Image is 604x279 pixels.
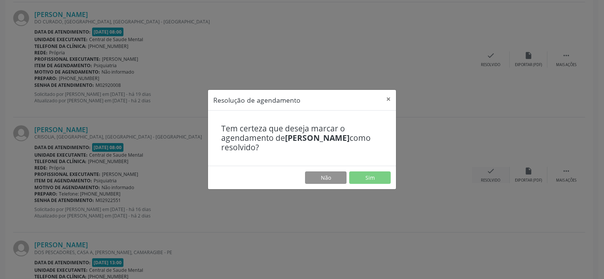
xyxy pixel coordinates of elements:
h5: Resolução de agendamento [213,95,300,105]
button: Não [305,171,347,184]
h4: Tem certeza que deseja marcar o agendamento de como resolvido? [221,124,383,153]
button: Close [381,90,396,108]
button: Sim [349,171,391,184]
b: [PERSON_NAME] [285,133,350,143]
